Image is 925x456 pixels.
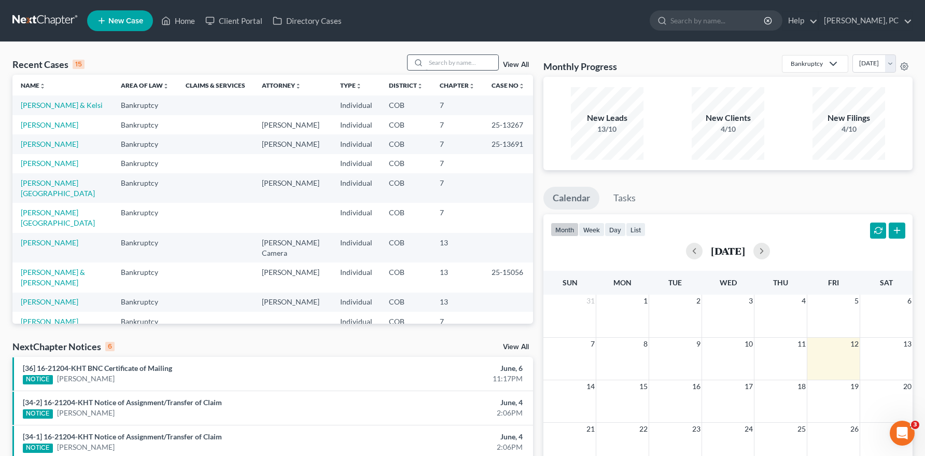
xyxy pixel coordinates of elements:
[332,95,381,115] td: Individual
[503,343,529,351] a: View All
[21,268,85,287] a: [PERSON_NAME] & [PERSON_NAME]
[23,409,53,419] div: NOTICE
[902,380,913,393] span: 20
[773,278,788,287] span: Thu
[796,423,807,435] span: 25
[744,423,754,435] span: 24
[604,187,645,210] a: Tasks
[849,338,860,350] span: 12
[121,81,169,89] a: Area of Lawunfold_more
[796,380,807,393] span: 18
[23,432,222,441] a: [34-1] 16-21204-KHT Notice of Assignment/Transfer of Claim
[605,223,626,237] button: day
[585,295,596,307] span: 31
[12,340,115,353] div: NextChapter Notices
[431,262,483,292] td: 13
[113,115,177,134] td: Bankruptcy
[431,203,483,232] td: 7
[812,124,885,134] div: 4/10
[638,423,649,435] span: 22
[23,364,172,372] a: [36] 16-21204-KHT BNC Certificate of Mailing
[590,338,596,350] span: 7
[21,81,46,89] a: Nameunfold_more
[911,421,919,429] span: 3
[389,81,423,89] a: Districtunfold_more
[431,293,483,312] td: 13
[853,295,860,307] span: 5
[668,278,682,287] span: Tue
[543,60,617,73] h3: Monthly Progress
[426,55,498,70] input: Search by name...
[828,278,839,287] span: Fri
[332,262,381,292] td: Individual
[469,83,475,89] i: unfold_more
[177,75,254,95] th: Claims & Services
[332,293,381,312] td: Individual
[744,380,754,393] span: 17
[254,173,332,203] td: [PERSON_NAME]
[381,173,431,203] td: COB
[692,124,764,134] div: 4/10
[381,134,431,154] td: COB
[791,59,823,68] div: Bankruptcy
[720,278,737,287] span: Wed
[381,95,431,115] td: COB
[113,154,177,173] td: Bankruptcy
[113,293,177,312] td: Bankruptcy
[801,295,807,307] span: 4
[890,421,915,446] iframe: Intercom live chat
[906,295,913,307] span: 6
[254,134,332,154] td: [PERSON_NAME]
[381,262,431,292] td: COB
[642,295,649,307] span: 1
[57,374,115,384] a: [PERSON_NAME]
[431,173,483,203] td: 7
[57,442,115,452] a: [PERSON_NAME]
[340,81,362,89] a: Typeunfold_more
[39,83,46,89] i: unfold_more
[21,140,78,148] a: [PERSON_NAME]
[163,83,169,89] i: unfold_more
[483,262,533,292] td: 25-15056
[108,17,143,25] span: New Case
[21,208,95,227] a: [PERSON_NAME][GEOGRAPHIC_DATA]
[381,312,431,331] td: COB
[21,178,95,198] a: [PERSON_NAME][GEOGRAPHIC_DATA]
[551,223,579,237] button: month
[744,338,754,350] span: 10
[363,397,523,408] div: June, 4
[748,295,754,307] span: 3
[819,11,912,30] a: [PERSON_NAME], PC
[880,278,893,287] span: Sat
[670,11,765,30] input: Search by name...
[363,408,523,418] div: 2:06PM
[381,203,431,232] td: COB
[626,223,646,237] button: list
[21,317,78,326] a: [PERSON_NAME]
[57,408,115,418] a: [PERSON_NAME]
[812,112,885,124] div: New Filings
[254,115,332,134] td: [PERSON_NAME]
[363,363,523,374] div: June, 6
[431,233,483,262] td: 13
[356,83,362,89] i: unfold_more
[262,81,301,89] a: Attorneyunfold_more
[73,60,85,69] div: 15
[105,342,115,351] div: 6
[23,444,53,453] div: NOTICE
[638,380,649,393] span: 15
[21,101,103,109] a: [PERSON_NAME] & Kelsi
[200,11,268,30] a: Client Portal
[796,338,807,350] span: 11
[543,187,599,210] a: Calendar
[695,295,702,307] span: 2
[254,262,332,292] td: [PERSON_NAME]
[381,293,431,312] td: COB
[571,112,643,124] div: New Leads
[431,95,483,115] td: 7
[23,398,222,407] a: [34-2] 16-21204-KHT Notice of Assignment/Transfer of Claim
[363,432,523,442] div: June, 4
[332,233,381,262] td: Individual
[113,233,177,262] td: Bankruptcy
[254,293,332,312] td: [PERSON_NAME]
